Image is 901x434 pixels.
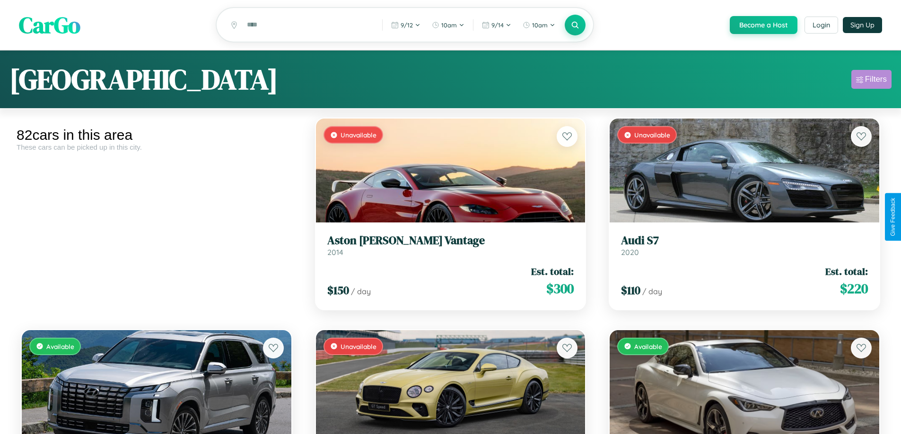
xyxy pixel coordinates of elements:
[531,264,574,278] span: Est. total:
[840,279,868,298] span: $ 220
[634,342,662,350] span: Available
[441,21,457,29] span: 10am
[621,282,640,298] span: $ 110
[825,264,868,278] span: Est. total:
[730,16,797,34] button: Become a Host
[401,21,413,29] span: 9 / 12
[327,247,343,257] span: 2014
[642,287,662,296] span: / day
[46,342,74,350] span: Available
[865,75,887,84] div: Filters
[386,17,425,33] button: 9/12
[532,21,548,29] span: 10am
[621,234,868,257] a: Audi S72020
[327,282,349,298] span: $ 150
[17,127,297,143] div: 82 cars in this area
[518,17,560,33] button: 10am
[634,131,670,139] span: Unavailable
[890,198,896,236] div: Give Feedback
[17,143,297,151] div: These cars can be picked up in this city.
[351,287,371,296] span: / day
[341,131,376,139] span: Unavailable
[341,342,376,350] span: Unavailable
[851,70,892,89] button: Filters
[427,17,469,33] button: 10am
[9,60,278,99] h1: [GEOGRAPHIC_DATA]
[19,9,80,41] span: CarGo
[327,234,574,247] h3: Aston [PERSON_NAME] Vantage
[843,17,882,33] button: Sign Up
[491,21,504,29] span: 9 / 14
[621,234,868,247] h3: Audi S7
[546,279,574,298] span: $ 300
[477,17,516,33] button: 9/14
[805,17,838,34] button: Login
[621,247,639,257] span: 2020
[327,234,574,257] a: Aston [PERSON_NAME] Vantage2014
